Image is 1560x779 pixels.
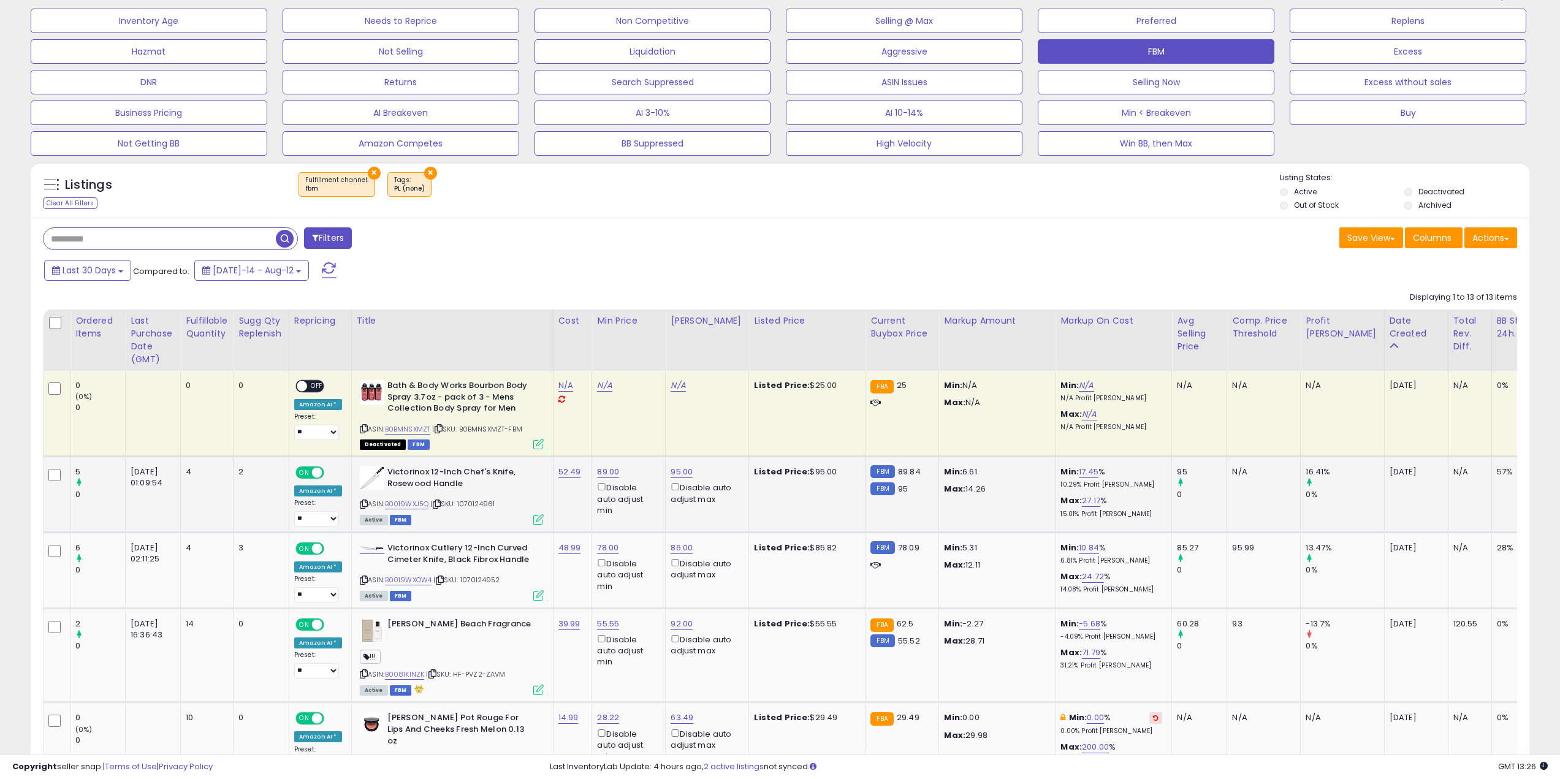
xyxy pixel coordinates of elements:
img: 415sXwHX1sL._SL40_.jpg [360,380,384,405]
a: Privacy Policy [159,761,213,772]
strong: Min: [944,542,962,553]
a: B0BMNSXMZT [385,424,431,435]
b: Max: [1060,741,1082,753]
div: ASIN: [360,466,544,523]
small: FBA [870,712,893,726]
div: 0% [1497,380,1537,391]
div: Preset: [294,499,342,526]
div: $25.00 [754,380,856,391]
a: 14.99 [558,712,579,724]
div: N/A [1453,466,1482,477]
p: N/A [944,380,1046,391]
p: 5.31 [944,542,1046,553]
div: 0 [238,618,280,629]
span: OFF [322,544,342,554]
a: 52.49 [558,466,581,478]
button: Preferred [1038,9,1274,33]
div: Profit [PERSON_NAME] [1306,314,1379,340]
b: Min: [1060,618,1079,629]
p: 14.08% Profit [PERSON_NAME] [1060,585,1162,594]
span: OFF [307,381,327,392]
div: PL (none) [394,184,425,193]
div: N/A [1177,380,1217,391]
span: [DATE]-14 - Aug-12 [213,264,294,276]
span: All listings currently available for purchase on Amazon [360,685,388,696]
b: Victorinox Cutlery 12-Inch Curved Cimeter Knife, Black Fibrox Handle [387,542,536,568]
div: 4 [186,466,224,477]
a: 39.99 [558,618,580,630]
p: 12.11 [944,560,1046,571]
b: Min: [1060,379,1079,391]
div: seller snap | | [12,761,213,773]
div: 85.27 [1177,542,1227,553]
th: The percentage added to the cost of goods (COGS) that forms the calculator for Min & Max prices. [1056,310,1172,371]
a: 86.00 [671,542,693,554]
div: 4 [186,542,224,553]
span: 29.49 [897,712,919,723]
div: Amazon AI * [294,485,342,496]
a: N/A [671,379,685,392]
p: N/A Profit [PERSON_NAME] [1060,394,1162,403]
strong: Max: [944,559,965,571]
b: Bath & Body Works Bourbon Body Spray 3.7oz - pack of 3 - Mens Collection Body Spray for Men [387,380,536,417]
a: 24.72 [1082,571,1104,583]
div: Disable auto adjust min [597,633,656,668]
a: 17.45 [1079,466,1098,478]
span: OFF [322,713,342,724]
h5: Listings [65,177,112,194]
div: 0 [75,735,125,746]
div: 0 [238,380,280,391]
div: N/A [1306,380,1374,391]
div: [DATE] [1390,380,1439,391]
button: AI 10-14% [786,101,1022,125]
span: | SKU: B0BMNSXMZT-FBM [432,424,522,434]
small: FBM [870,482,894,495]
div: N/A [1177,712,1217,723]
p: 6.81% Profit [PERSON_NAME] [1060,557,1162,565]
a: 2 active listings [704,761,764,772]
span: FBM [390,515,412,525]
div: Avg Selling Price [1177,314,1222,353]
b: Max: [1060,571,1082,582]
button: Replens [1290,9,1526,33]
p: 28.71 [944,636,1046,647]
label: Active [1294,186,1317,197]
b: Max: [1060,408,1082,420]
div: ASIN: [360,380,544,448]
div: % [1060,618,1162,641]
div: 28% [1497,542,1537,553]
div: % [1060,571,1162,594]
a: 48.99 [558,542,581,554]
button: Columns [1405,227,1463,248]
div: 0 [75,380,125,391]
button: [DATE]-14 - Aug-12 [194,260,309,281]
div: 2 [238,466,280,477]
div: N/A [1232,712,1291,723]
div: 93 [1232,618,1291,629]
span: OFF [322,468,342,478]
div: N/A [1306,712,1374,723]
b: Listed Price: [754,379,810,391]
div: 0 [1177,489,1227,500]
p: 29.98 [944,730,1046,741]
div: [DATE] 02:11:25 [131,542,171,564]
a: 0.00 [1087,712,1104,724]
img: 21Uvr6anllL._SL40_.jpg [360,545,384,551]
div: 6 [75,542,125,553]
div: 16.41% [1306,466,1383,477]
div: Min Price [597,314,660,327]
div: 57% [1497,466,1537,477]
div: 0% [1306,564,1383,576]
div: Current Buybox Price [870,314,934,340]
a: 92.00 [671,618,693,630]
div: 95.99 [1232,542,1291,553]
a: 78.00 [597,542,618,554]
div: [DATE] [1390,618,1439,629]
th: Please note that this number is a calculation based on your required days of coverage and your ve... [234,310,289,371]
span: 95 [898,483,908,495]
div: ASIN: [360,542,544,599]
div: $29.49 [754,712,856,723]
div: % [1060,466,1162,489]
small: FBM [870,634,894,647]
img: 41mSiclmOEL._SL40_.jpg [360,712,384,735]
